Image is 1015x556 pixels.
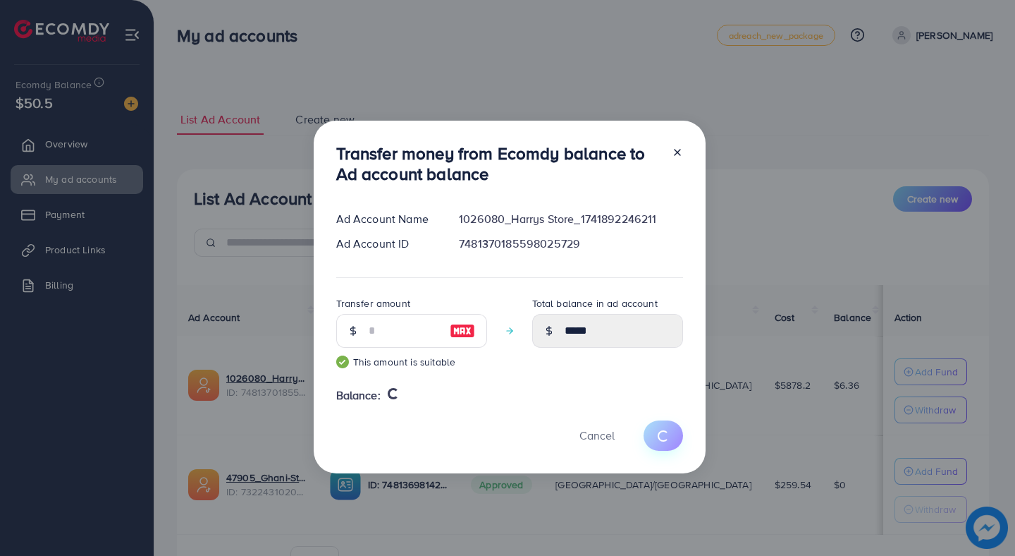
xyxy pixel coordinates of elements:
[336,355,487,369] small: This amount is suitable
[336,143,660,184] h3: Transfer money from Ecomdy balance to Ad account balance
[579,428,615,443] span: Cancel
[325,211,448,227] div: Ad Account Name
[532,296,658,310] label: Total balance in ad account
[336,387,381,404] span: Balance:
[448,211,694,227] div: 1026080_Harrys Store_1741892246211
[448,236,694,252] div: 7481370185598025729
[336,356,349,368] img: guide
[325,236,448,252] div: Ad Account ID
[562,421,632,451] button: Cancel
[450,322,475,339] img: image
[336,296,410,310] label: Transfer amount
